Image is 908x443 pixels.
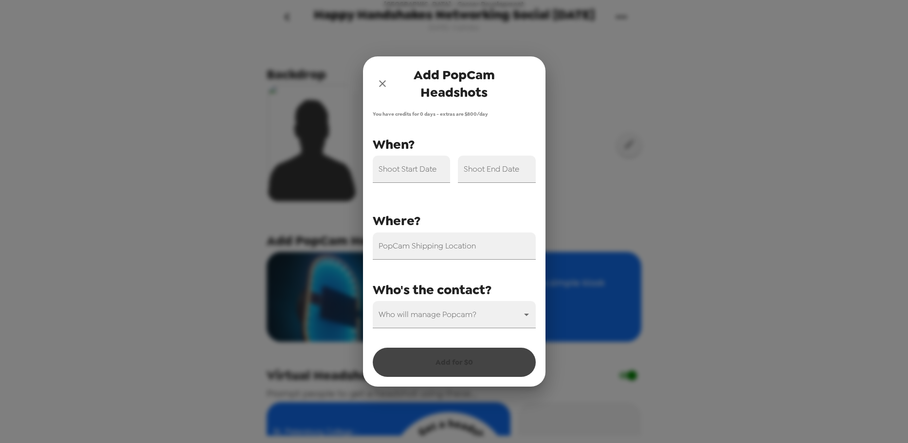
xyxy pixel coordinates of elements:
[373,136,415,153] span: When?
[373,111,536,117] span: You have credits for 0 days - extras are $ 800 /day
[373,212,420,230] span: Where?
[373,74,392,93] button: close
[373,281,491,299] span: Who's the contact?
[373,156,451,183] input: Choose date
[392,66,516,101] span: Add PopCam Headshots
[458,156,536,183] input: Choose date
